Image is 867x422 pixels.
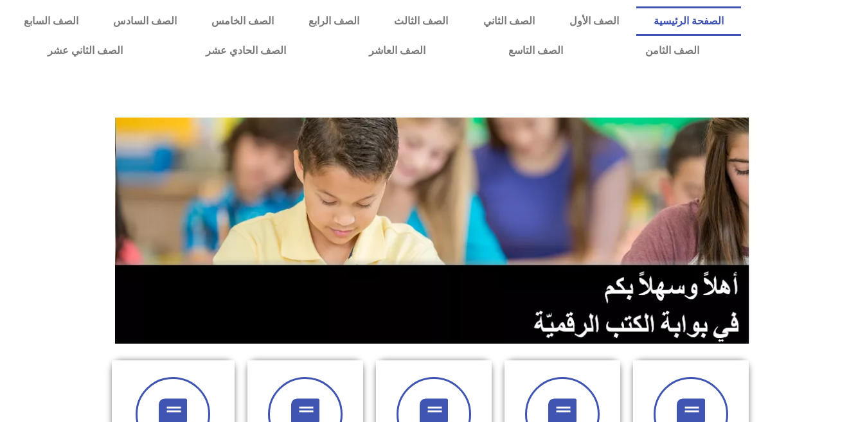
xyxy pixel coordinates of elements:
[552,6,636,36] a: الصف الأول
[291,6,377,36] a: الصف الرابع
[194,6,291,36] a: الصف الخامس
[604,36,741,66] a: الصف الثامن
[96,6,194,36] a: الصف السادس
[467,36,604,66] a: الصف التاسع
[466,6,552,36] a: الصف الثاني
[377,6,465,36] a: الصف الثالث
[6,6,96,36] a: الصف السابع
[165,36,328,66] a: الصف الحادي عشر
[6,36,165,66] a: الصف الثاني عشر
[636,6,741,36] a: الصفحة الرئيسية
[328,36,467,66] a: الصف العاشر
